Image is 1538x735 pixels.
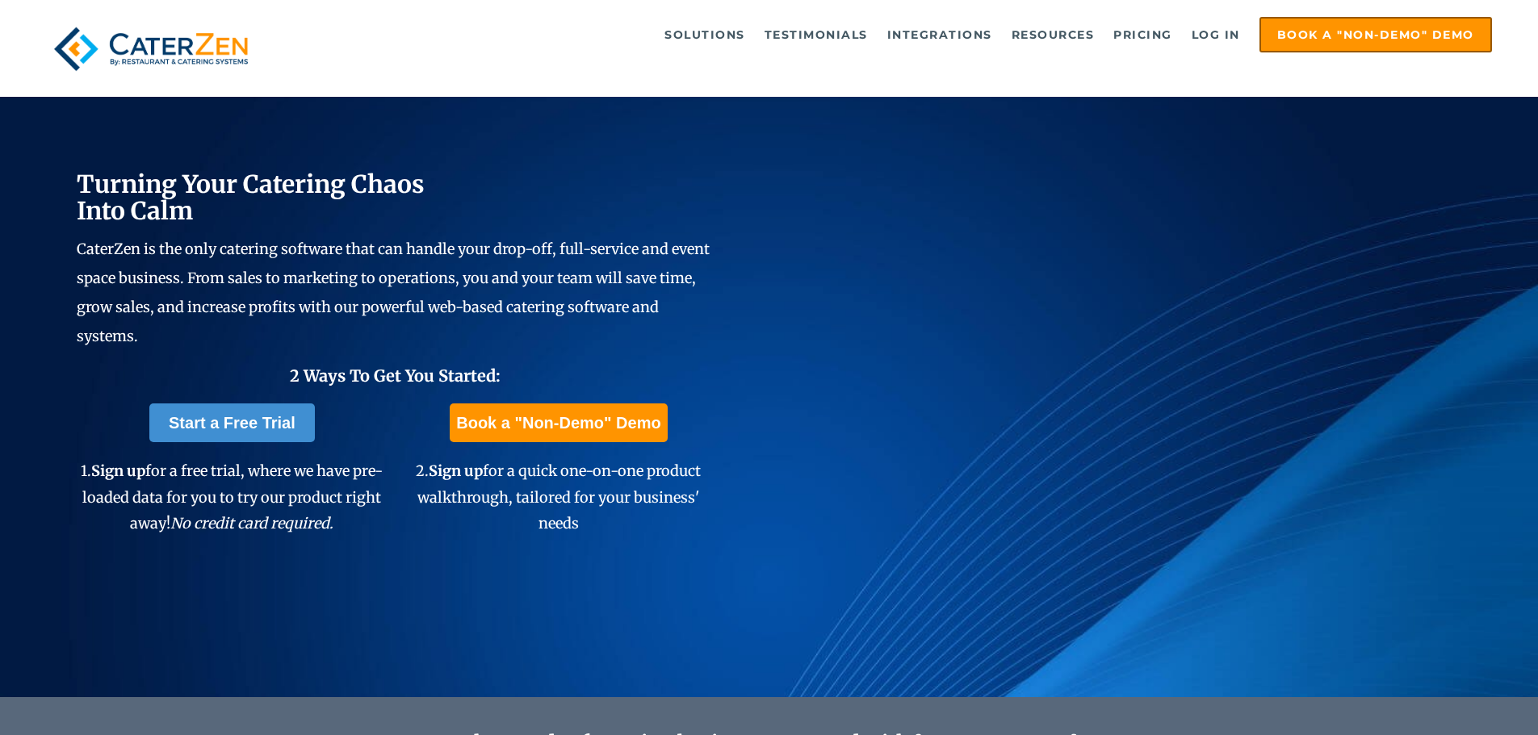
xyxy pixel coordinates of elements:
a: Book a "Non-Demo" Demo [450,403,667,442]
span: 2. for a quick one-on-one product walkthrough, tailored for your business' needs [416,461,701,532]
a: Log in [1184,19,1248,51]
a: Start a Free Trial [149,403,315,442]
span: Turning Your Catering Chaos Into Calm [77,169,425,226]
span: Sign up [429,461,483,480]
span: CaterZen is the only catering software that can handle your drop-off, full-service and event spac... [77,240,710,345]
img: caterzen [46,17,256,81]
iframe: Help widget launcher [1394,672,1520,717]
a: Book a "Non-Demo" Demo [1259,17,1492,52]
span: 1. for a free trial, where we have pre-loaded data for you to try our product right away! [81,461,383,532]
a: Pricing [1105,19,1180,51]
em: No credit card required. [170,514,333,532]
a: Integrations [879,19,1000,51]
span: Sign up [91,461,145,480]
a: Testimonials [756,19,876,51]
div: Navigation Menu [293,17,1492,52]
span: 2 Ways To Get You Started: [290,365,501,386]
a: Solutions [656,19,753,51]
a: Resources [1004,19,1103,51]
